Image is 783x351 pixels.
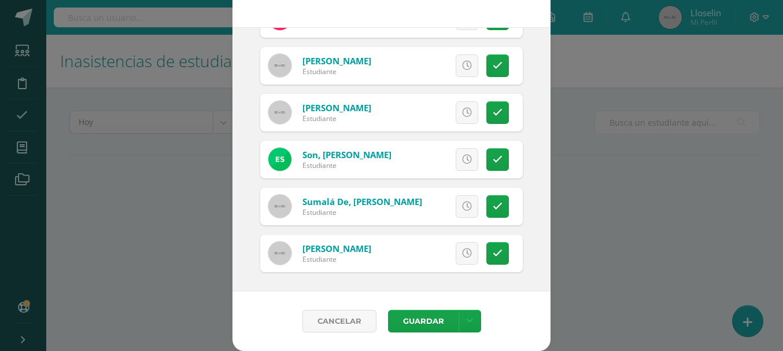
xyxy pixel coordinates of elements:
[401,55,433,76] span: Excusa
[401,102,433,123] span: Excusa
[302,207,422,217] div: Estudiante
[268,101,291,124] img: 60x60
[302,254,371,264] div: Estudiante
[268,242,291,265] img: 60x60
[388,310,459,332] button: Guardar
[302,114,371,123] div: Estudiante
[401,196,433,217] span: Excusa
[302,196,422,207] a: Sumalá de, [PERSON_NAME]
[268,195,291,218] img: 60x60
[268,148,291,171] img: 2c626e9e8295077f0cb3d26dc92d4b22.png
[268,54,291,77] img: 60x60
[302,243,371,254] a: [PERSON_NAME]
[302,160,391,170] div: Estudiante
[302,67,371,76] div: Estudiante
[302,310,376,332] a: Cancelar
[401,149,433,170] span: Excusa
[302,102,371,114] a: [PERSON_NAME]
[401,243,433,264] span: Excusa
[302,149,391,160] a: Son, [PERSON_NAME]
[302,55,371,67] a: [PERSON_NAME]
